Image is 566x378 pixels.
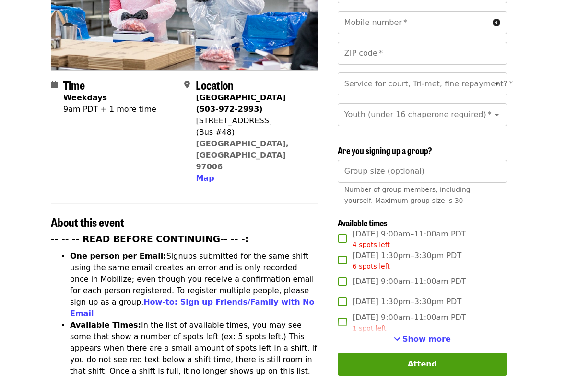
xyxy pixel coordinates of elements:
div: [STREET_ADDRESS] [196,115,310,127]
span: 4 spots left [353,241,390,248]
strong: Weekdays [63,93,107,102]
div: (Bus #48) [196,127,310,138]
span: [DATE] 1:30pm–3:30pm PDT [353,296,461,307]
span: Map [196,174,214,183]
span: [DATE] 9:00am–11:00am PDT [353,276,466,287]
span: Time [63,76,85,93]
strong: [GEOGRAPHIC_DATA] (503-972-2993) [196,93,285,114]
a: [GEOGRAPHIC_DATA], [GEOGRAPHIC_DATA] 97006 [196,139,289,171]
button: Attend [338,353,507,376]
input: Mobile number [338,11,489,34]
span: [DATE] 9:00am–11:00am PDT [353,312,466,333]
span: Are you signing up a group? [338,144,432,156]
span: 6 spots left [353,262,390,270]
i: calendar icon [51,80,58,89]
strong: -- -- -- READ BEFORE CONTINUING-- -- -: [51,234,248,244]
span: Show more [402,334,451,343]
a: How-to: Sign up Friends/Family with No Email [70,297,315,318]
button: Open [490,77,504,91]
span: Available times [338,216,388,229]
span: [DATE] 1:30pm–3:30pm PDT [353,250,461,272]
li: In the list of available times, you may see some that show a number of spots left (ex: 5 spots le... [70,319,318,377]
span: About this event [51,213,124,230]
strong: Available Times: [70,320,141,330]
button: Open [490,108,504,121]
div: 9am PDT + 1 more time [63,104,156,115]
strong: One person per Email: [70,251,166,260]
button: See more timeslots [394,333,451,345]
button: Map [196,173,214,184]
li: Signups submitted for the same shift using the same email creates an error and is only recorded o... [70,250,318,319]
span: Location [196,76,234,93]
input: [object Object] [338,160,507,183]
i: circle-info icon [493,18,500,27]
span: Number of group members, including yourself. Maximum group size is 30 [344,186,471,204]
i: map-marker-alt icon [184,80,190,89]
input: ZIP code [338,42,507,65]
span: 1 spot left [353,324,387,332]
span: [DATE] 9:00am–11:00am PDT [353,228,466,250]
